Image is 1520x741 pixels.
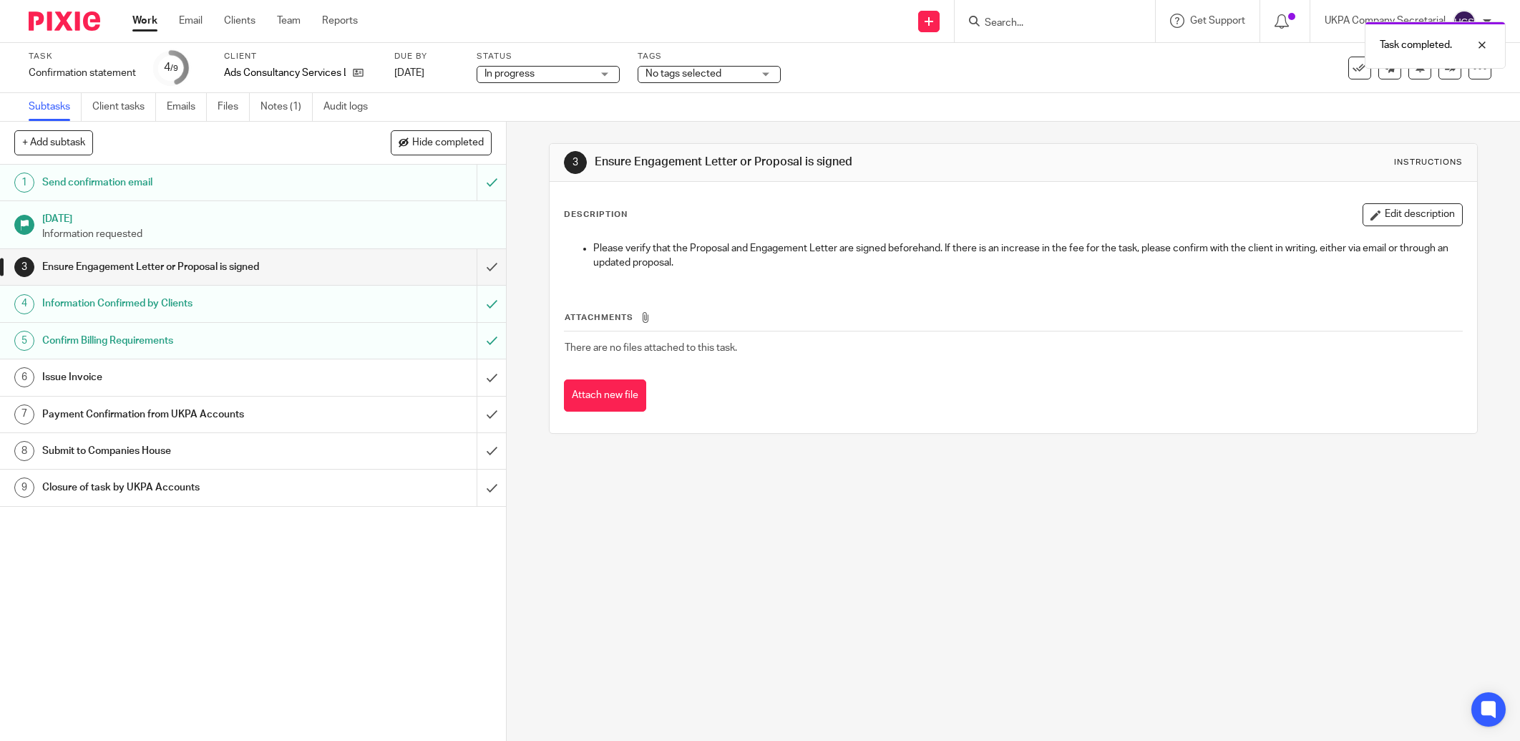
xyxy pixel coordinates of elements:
[277,14,301,28] a: Team
[595,155,1044,170] h1: Ensure Engagement Letter or Proposal is signed
[323,93,379,121] a: Audit logs
[394,51,459,62] label: Due by
[218,93,250,121] a: Files
[565,314,633,321] span: Attachments
[14,130,93,155] button: + Add subtask
[14,257,34,277] div: 3
[322,14,358,28] a: Reports
[1453,10,1476,33] img: svg%3E
[179,14,203,28] a: Email
[1380,38,1452,52] p: Task completed.
[92,93,156,121] a: Client tasks
[42,227,492,241] p: Information requested
[645,69,721,79] span: No tags selected
[167,93,207,121] a: Emails
[224,14,255,28] a: Clients
[29,11,100,31] img: Pixie
[1363,203,1463,226] button: Edit description
[564,209,628,221] p: Description
[42,256,323,278] h1: Ensure Engagement Letter or Proposal is signed
[14,405,34,425] div: 7
[42,404,323,425] h1: Payment Confirmation from UKPA Accounts
[42,172,323,193] h1: Send confirmation email
[42,440,323,462] h1: Submit to Companies House
[564,379,646,412] button: Attach new file
[14,441,34,461] div: 8
[42,330,323,352] h1: Confirm Billing Requirements
[638,51,781,62] label: Tags
[394,68,424,78] span: [DATE]
[412,137,484,149] span: Hide completed
[1394,157,1463,168] div: Instructions
[42,293,323,314] h1: Information Confirmed by Clients
[29,66,136,80] div: Confirmation statement
[14,294,34,314] div: 4
[593,241,1462,271] p: Please verify that the Proposal and Engagement Letter are signed beforehand. If there is an incre...
[42,367,323,388] h1: Issue Invoice
[14,331,34,351] div: 5
[42,208,492,226] h1: [DATE]
[391,130,492,155] button: Hide completed
[42,477,323,498] h1: Closure of task by UKPA Accounts
[564,151,587,174] div: 3
[29,51,136,62] label: Task
[29,93,82,121] a: Subtasks
[260,93,313,121] a: Notes (1)
[14,478,34,498] div: 9
[14,367,34,387] div: 6
[224,66,346,80] p: Ads Consultancy Services Ltd
[132,14,157,28] a: Work
[484,69,535,79] span: In progress
[164,59,178,76] div: 4
[170,64,178,72] small: /9
[477,51,620,62] label: Status
[224,51,376,62] label: Client
[14,173,34,193] div: 1
[565,343,737,353] span: There are no files attached to this task.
